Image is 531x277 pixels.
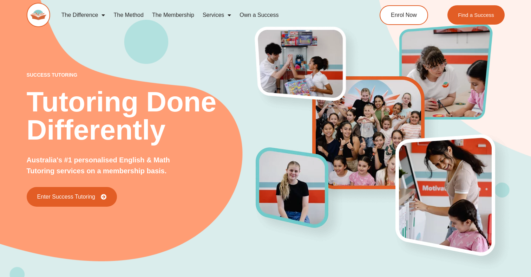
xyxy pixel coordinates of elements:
[57,7,110,23] a: The Difference
[27,187,117,207] a: Enter Success Tutoring
[109,7,147,23] a: The Method
[27,155,194,176] p: Australia's #1 personalised English & Math Tutoring services on a membership basis.
[37,194,95,200] span: Enter Success Tutoring
[235,7,283,23] a: Own a Success
[391,12,417,18] span: Enrol Now
[27,72,256,77] p: success tutoring
[57,7,353,23] nav: Menu
[198,7,235,23] a: Services
[380,5,428,25] a: Enrol Now
[27,88,256,144] h2: Tutoring Done Differently
[148,7,198,23] a: The Membership
[447,5,505,25] a: Find a Success
[458,12,494,18] span: Find a Success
